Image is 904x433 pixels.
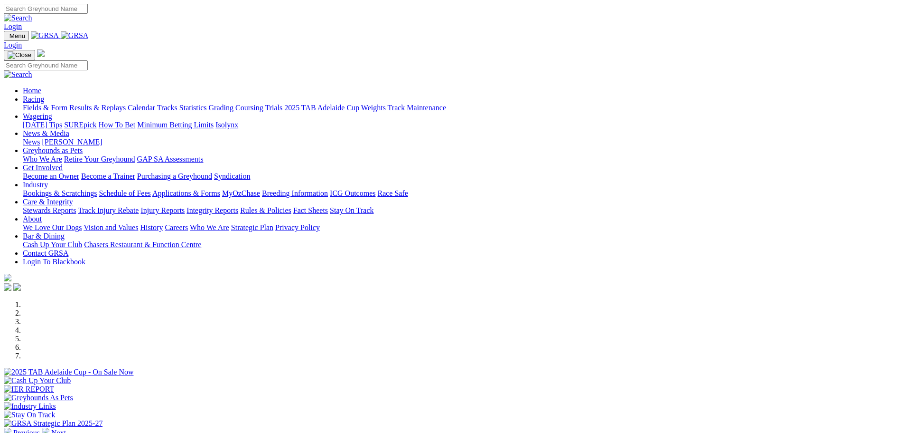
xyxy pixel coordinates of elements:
a: Track Injury Rebate [78,206,139,214]
a: Tracks [157,104,177,112]
a: Cash Up Your Club [23,241,82,249]
a: We Love Our Dogs [23,223,82,231]
a: Schedule of Fees [99,189,150,197]
button: Toggle navigation [4,50,35,60]
a: Bookings & Scratchings [23,189,97,197]
a: Home [23,87,41,95]
a: Stewards Reports [23,206,76,214]
a: About [23,215,42,223]
img: GRSA [31,31,59,40]
a: Syndication [214,172,250,180]
a: Isolynx [215,121,238,129]
img: logo-grsa-white.png [4,274,11,281]
img: GRSA [61,31,89,40]
a: Breeding Information [262,189,328,197]
img: Stay On Track [4,411,55,419]
a: Coursing [235,104,263,112]
a: Racing [23,95,44,103]
div: Bar & Dining [23,241,900,249]
a: Vision and Values [84,223,138,231]
span: Menu [9,32,25,39]
img: facebook.svg [4,283,11,291]
div: Racing [23,104,900,112]
a: Get Involved [23,164,63,172]
img: Cash Up Your Club [4,376,71,385]
a: News & Media [23,129,69,137]
a: Chasers Restaurant & Function Centre [84,241,201,249]
img: logo-grsa-white.png [37,49,45,57]
a: Purchasing a Greyhound [137,172,212,180]
a: Care & Integrity [23,198,73,206]
a: GAP SA Assessments [137,155,204,163]
div: News & Media [23,138,900,146]
a: Strategic Plan [231,223,273,231]
a: Injury Reports [140,206,185,214]
img: Greyhounds As Pets [4,394,73,402]
a: Track Maintenance [388,104,446,112]
a: History [140,223,163,231]
a: Fact Sheets [293,206,328,214]
a: Rules & Policies [240,206,291,214]
a: Privacy Policy [275,223,320,231]
a: SUREpick [64,121,96,129]
img: Close [8,51,31,59]
a: News [23,138,40,146]
a: [PERSON_NAME] [42,138,102,146]
a: Who We Are [23,155,62,163]
a: Weights [361,104,386,112]
a: Who We Are [190,223,229,231]
a: MyOzChase [222,189,260,197]
a: Greyhounds as Pets [23,146,83,154]
a: 2025 TAB Adelaide Cup [284,104,359,112]
img: IER REPORT [4,385,54,394]
img: Industry Links [4,402,56,411]
a: Applications & Forms [152,189,220,197]
a: Login To Blackbook [23,258,85,266]
div: Get Involved [23,172,900,181]
div: Industry [23,189,900,198]
a: Minimum Betting Limits [137,121,214,129]
a: Results & Replays [69,104,126,112]
div: Wagering [23,121,900,129]
a: Race Safe [377,189,408,197]
a: Statistics [179,104,207,112]
input: Search [4,4,88,14]
img: Search [4,70,32,79]
a: Trials [265,104,282,112]
img: Search [4,14,32,22]
a: Integrity Reports [186,206,238,214]
img: GRSA Strategic Plan 2025-27 [4,419,103,428]
img: twitter.svg [13,283,21,291]
a: Fields & Form [23,104,67,112]
a: Grading [209,104,233,112]
a: Retire Your Greyhound [64,155,135,163]
a: Wagering [23,112,52,120]
a: Become an Owner [23,172,79,180]
div: Care & Integrity [23,206,900,215]
a: Contact GRSA [23,249,68,257]
a: Login [4,41,22,49]
a: Bar & Dining [23,232,65,240]
div: About [23,223,900,232]
button: Toggle navigation [4,31,29,41]
a: How To Bet [99,121,136,129]
a: Become a Trainer [81,172,135,180]
img: 2025 TAB Adelaide Cup - On Sale Now [4,368,134,376]
a: [DATE] Tips [23,121,62,129]
a: Careers [165,223,188,231]
input: Search [4,60,88,70]
a: Login [4,22,22,30]
a: ICG Outcomes [330,189,375,197]
a: Stay On Track [330,206,373,214]
a: Industry [23,181,48,189]
div: Greyhounds as Pets [23,155,900,164]
a: Calendar [128,104,155,112]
